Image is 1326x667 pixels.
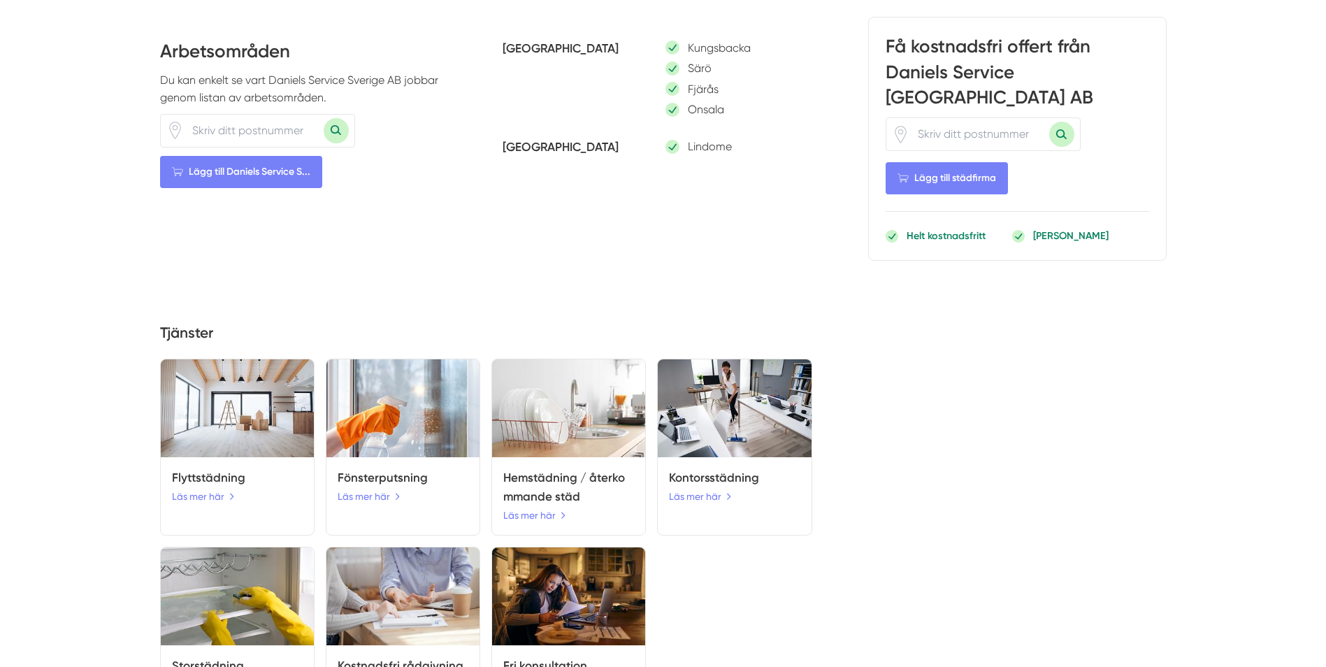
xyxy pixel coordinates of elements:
img: Daniels Service Sverige AB utför tjänsten Kostnadsfri rådgivning [326,547,480,645]
h3: Få kostnadsfri offert från Daniels Service [GEOGRAPHIC_DATA] AB [886,34,1149,117]
img: Daniels Service Sverige AB utför tjänsten Flyttstädning [161,359,314,457]
img: Daniels Service Sverige AB utför tjänsten Fönsterputsning [326,359,480,457]
p: [PERSON_NAME] [1033,229,1109,243]
h4: Tjänster [160,322,812,347]
a: Läs mer här [669,489,732,504]
p: Särö [688,59,712,77]
img: Daniels Service Sverige AB utför tjänsten Kontorsstädning [658,359,811,457]
p: Kungsbacka [688,39,751,57]
img: Daniels Service Sverige AB utför tjänsten Fri konsultation [492,547,645,645]
: Lägg till städfirma [886,162,1008,194]
h5: Flyttstädning [172,468,303,487]
p: Fjärås [688,80,719,98]
h5: Hemstädning / återkommande städ [503,468,634,506]
h5: Kontorsstädning [669,468,800,487]
button: Sök med postnummer [324,118,349,143]
img: Daniels Service Sverige AB utför tjänsten Hemstädning / återkommande städ [492,359,645,457]
h5: [GEOGRAPHIC_DATA] [503,138,632,160]
a: Läs mer här [338,489,401,504]
input: Skriv ditt postnummer [184,115,324,147]
svg: Pin / Karta [892,125,909,143]
p: Helt kostnadsfritt [907,229,986,243]
p: Onsala [688,101,724,118]
img: Daniels Service Sverige AB utför tjänsten Storstädning [161,547,314,645]
span: Klicka för att använda din position. [166,122,184,139]
h5: [GEOGRAPHIC_DATA] [503,39,632,62]
span: Klicka för att använda din position. [892,125,909,143]
p: Lindome [688,138,732,155]
input: Skriv ditt postnummer [909,118,1049,150]
p: Du kan enkelt se vart Daniels Service Sverige AB jobbar genom listan av arbetsområden. [160,71,470,107]
h5: Fönsterputsning [338,468,468,487]
: Lägg till Daniels Service S... [160,156,322,188]
h3: Arbetsområden [160,39,470,71]
a: Läs mer här [503,508,566,523]
a: Läs mer här [172,489,235,504]
button: Sök med postnummer [1049,122,1074,147]
svg: Pin / Karta [166,122,184,139]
